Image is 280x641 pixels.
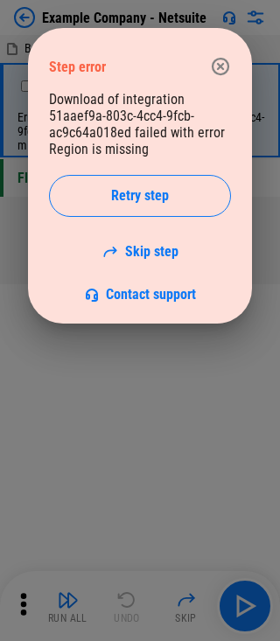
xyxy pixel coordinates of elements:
[49,59,203,75] div: Step error
[49,91,231,303] div: Download of integration 51aaef9a-803c-4cc4-9fcb-ac9c64a018ed failed with error Region is missing
[49,175,231,217] button: Retry step
[106,286,196,303] span: Contact support
[85,288,99,302] img: Support
[111,189,169,203] span: Retry step
[102,243,178,260] a: Skip step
